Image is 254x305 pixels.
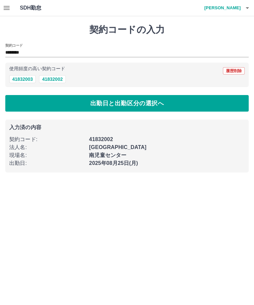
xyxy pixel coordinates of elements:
[5,95,249,112] button: 出勤日と出勤区分の選択へ
[39,75,65,83] button: 41832002
[89,160,138,166] b: 2025年08月25日(月)
[5,43,23,48] h2: 契約コード
[9,125,245,130] p: 入力済の内容
[9,151,85,159] p: 現場名 :
[9,67,65,71] p: 使用頻度の高い契約コード
[89,136,113,142] b: 41832002
[5,24,249,35] h1: 契約コードの入力
[223,67,245,75] button: 履歴削除
[89,144,147,150] b: [GEOGRAPHIC_DATA]
[89,152,126,158] b: 南児童センター
[9,75,36,83] button: 41832003
[9,135,85,143] p: 契約コード :
[9,143,85,151] p: 法人名 :
[9,159,85,167] p: 出勤日 :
